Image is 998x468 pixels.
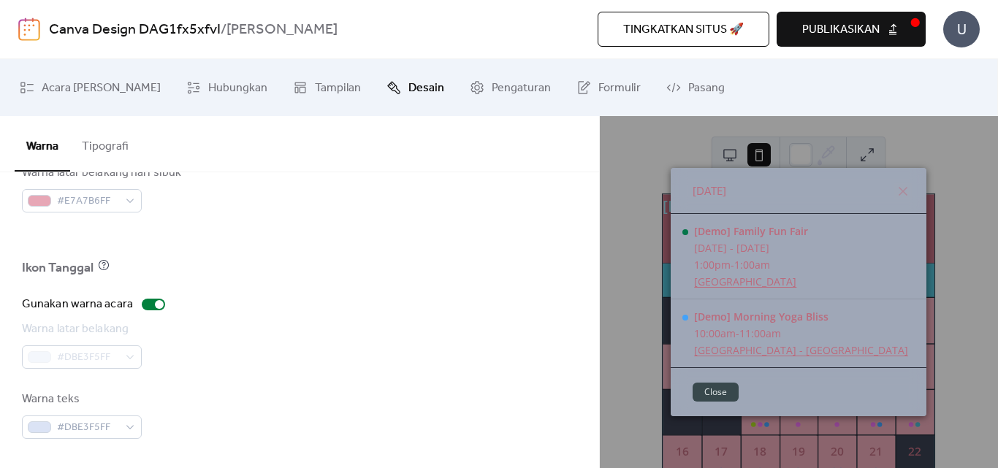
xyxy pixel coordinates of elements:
a: Canva Design DAG1fx5xfvI [49,16,221,44]
span: - [731,258,734,272]
div: Ikon Tanggal [22,259,94,277]
div: [DATE] - [DATE] [694,241,808,255]
div: Gunakan warna acara [22,296,133,313]
b: / [221,16,226,44]
span: publikasikan [802,21,880,39]
button: Close [693,383,739,402]
img: logo [18,18,40,41]
span: 11:00am [739,326,781,340]
span: Tingkatkan situs 🚀 [623,21,744,39]
a: [GEOGRAPHIC_DATA] - [GEOGRAPHIC_DATA] [694,343,908,357]
div: Warna latar belakang [22,321,139,338]
button: Tipografi [70,116,140,170]
span: #DBE3F5FF [57,419,118,437]
a: Formulir [565,65,652,110]
span: Desain [408,77,444,100]
button: Tingkatkan situs 🚀 [598,12,769,47]
a: Hubungkan [175,65,278,110]
span: - [736,326,739,340]
span: Acara [PERSON_NAME] [42,77,161,100]
div: [Demo] Morning Yoga Bliss [694,310,908,323]
span: 1:00am [734,258,770,272]
div: Warna teks [22,391,139,408]
a: Acara [PERSON_NAME] [9,65,172,110]
button: publikasikan [777,12,926,47]
button: Warna [15,116,70,172]
span: Pengaturan [492,77,551,100]
b: [PERSON_NAME] [226,16,338,44]
span: Formulir [598,77,641,100]
span: Hubungkan [208,77,267,100]
div: Warna latar belakang hari sibuk [22,164,181,182]
span: Pasang [688,77,725,100]
a: Tampilan [282,65,372,110]
span: #E7A7B6FF [57,193,118,210]
a: Pasang [655,65,736,110]
div: [Demo] Family Fun Fair [694,224,808,238]
span: Tampilan [315,77,361,100]
span: 10:00am [694,326,736,340]
a: Desain [376,65,455,110]
a: [GEOGRAPHIC_DATA] [694,275,808,288]
a: Pengaturan [459,65,562,110]
span: 1:00pm [694,258,731,272]
span: [DATE] [693,183,726,199]
div: U [943,11,980,47]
